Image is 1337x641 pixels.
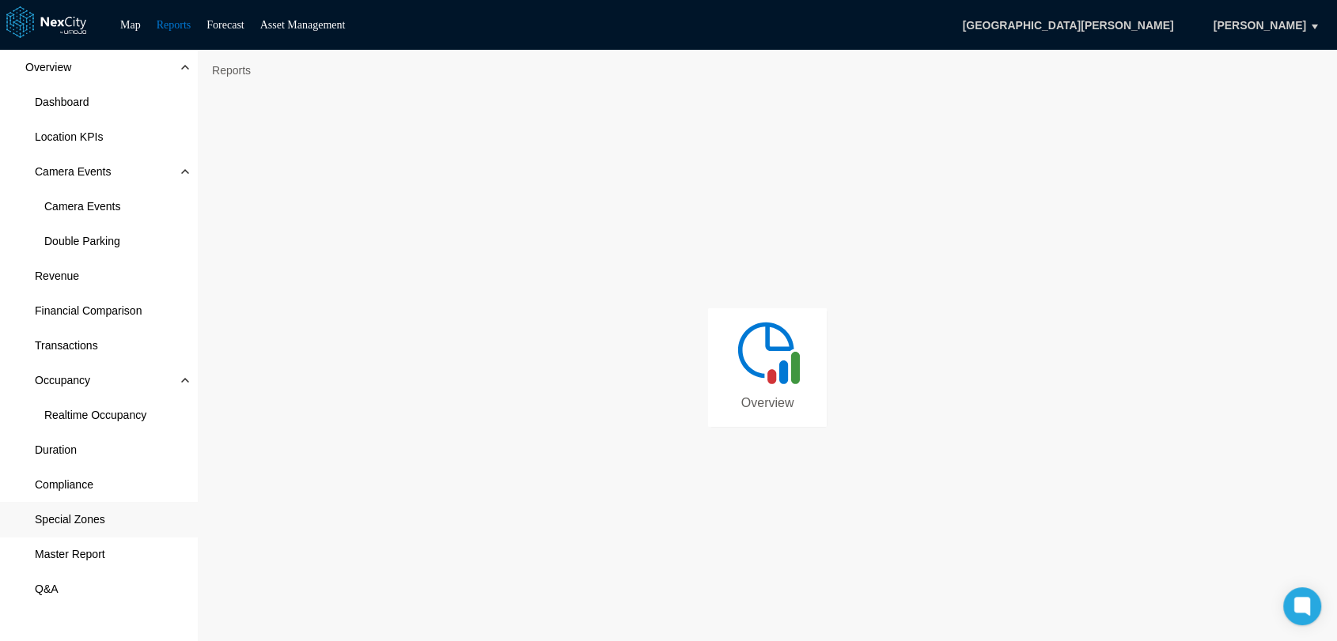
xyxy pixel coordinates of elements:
a: Reports [157,19,191,31]
span: Overview [741,395,794,411]
span: Financial Comparison [35,303,142,319]
span: Revenue [35,268,79,284]
span: Double Parking [44,233,120,249]
a: Forecast [206,19,244,31]
a: Overview [708,308,827,427]
span: Location KPIs [35,129,103,145]
span: Reports [206,58,257,83]
span: [PERSON_NAME] [1214,17,1306,33]
span: Dashboard [35,94,89,110]
a: Asset Management [260,19,346,31]
img: revenue [732,316,803,387]
span: Occupancy [35,372,90,388]
a: Map [120,19,141,31]
span: Q&A [35,581,59,597]
span: Camera Events [35,164,111,179]
span: Compliance [35,477,93,492]
span: Camera Events [44,198,120,214]
span: Special Zones [35,511,105,527]
span: Master Report [35,546,105,562]
span: Duration [35,442,77,458]
span: Overview [25,59,71,75]
span: Transactions [35,337,98,353]
span: [GEOGRAPHIC_DATA][PERSON_NAME] [945,12,1190,39]
button: [PERSON_NAME] [1197,12,1323,39]
span: Realtime Occupancy [44,407,146,423]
